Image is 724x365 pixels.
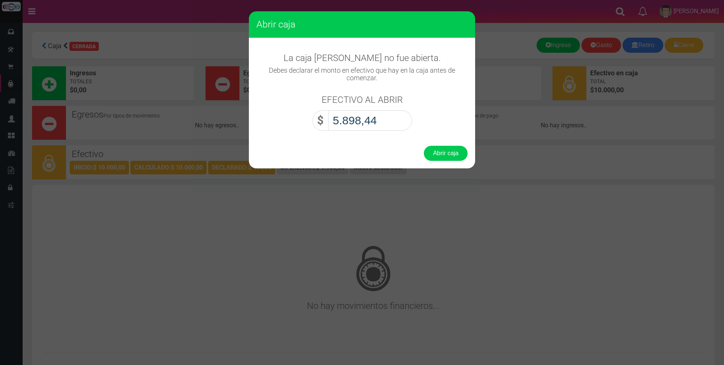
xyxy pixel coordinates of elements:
[322,95,403,105] h3: EFECTIVO AL ABRIR
[424,146,468,161] button: Abrir caja
[256,19,468,30] h3: Abrir caja
[317,114,324,127] strong: $
[256,53,468,63] h3: La caja [PERSON_NAME] no fue abierta.
[256,67,468,82] h4: Debes declarar el monto en efectivo que hay en la caja antes de comenzar.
